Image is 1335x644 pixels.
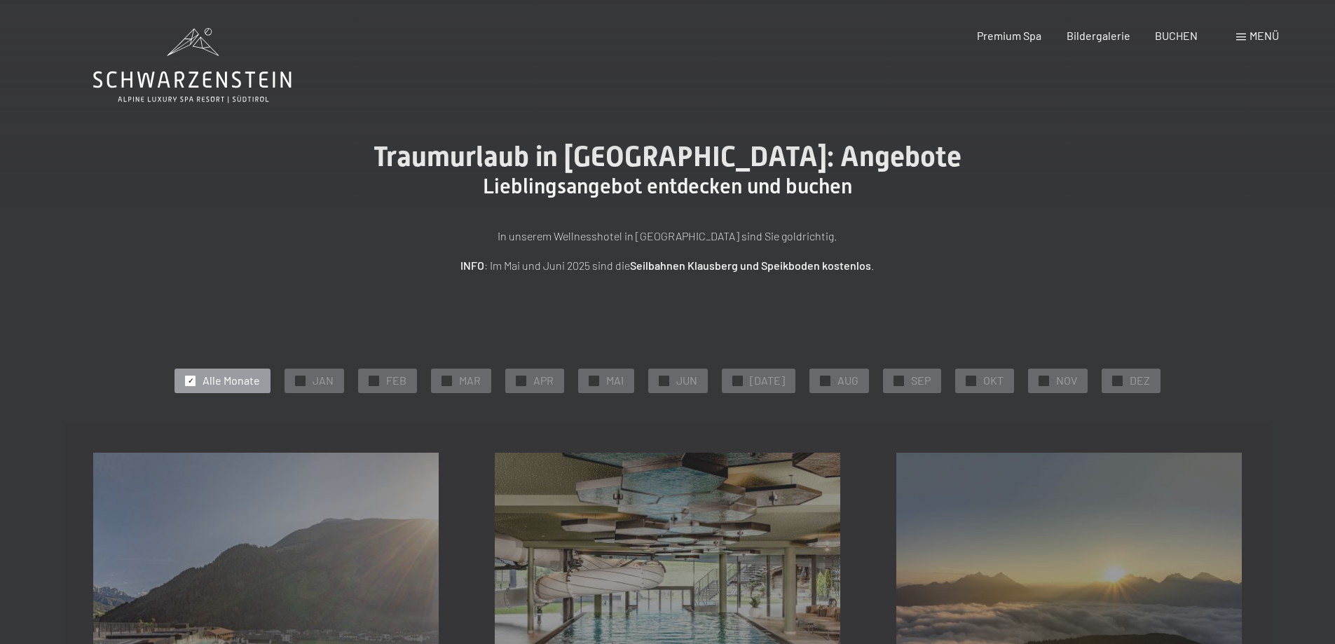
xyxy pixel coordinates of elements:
[1056,373,1077,388] span: NOV
[386,373,406,388] span: FEB
[823,376,828,385] span: ✓
[735,376,741,385] span: ✓
[313,373,334,388] span: JAN
[483,174,852,198] span: Lieblingsangebot entdecken und buchen
[188,376,193,385] span: ✓
[977,29,1041,42] a: Premium Spa
[460,259,484,272] strong: INFO
[1115,376,1121,385] span: ✓
[317,256,1018,275] p: : Im Mai und Juni 2025 sind die .
[911,373,931,388] span: SEP
[1155,29,1198,42] a: BUCHEN
[519,376,524,385] span: ✓
[750,373,785,388] span: [DATE]
[444,376,450,385] span: ✓
[837,373,858,388] span: AUG
[606,373,624,388] span: MAI
[1067,29,1130,42] a: Bildergalerie
[374,140,961,173] span: Traumurlaub in [GEOGRAPHIC_DATA]: Angebote
[1130,373,1150,388] span: DEZ
[630,259,871,272] strong: Seilbahnen Klausberg und Speikboden kostenlos
[1250,29,1279,42] span: Menü
[317,227,1018,245] p: In unserem Wellnesshotel in [GEOGRAPHIC_DATA] sind Sie goldrichtig.
[968,376,974,385] span: ✓
[983,373,1004,388] span: OKT
[533,373,554,388] span: APR
[591,376,597,385] span: ✓
[298,376,303,385] span: ✓
[1041,376,1047,385] span: ✓
[676,373,697,388] span: JUN
[459,373,481,388] span: MAR
[662,376,667,385] span: ✓
[896,376,902,385] span: ✓
[371,376,377,385] span: ✓
[203,373,260,388] span: Alle Monate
